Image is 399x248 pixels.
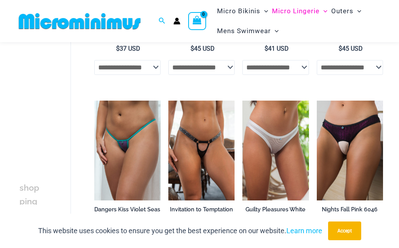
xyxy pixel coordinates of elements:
[272,1,320,21] span: Micro Lingerie
[215,1,270,21] a: Micro BikinisMenu ToggleMenu Toggle
[317,206,383,223] a: Nights Fall Pink 6046 Thong
[265,45,289,52] bdi: 41 USD
[168,101,235,200] img: Invitation to Temptation Midnight Thong 1954 01
[353,1,361,21] span: Menu Toggle
[242,206,309,223] a: Guilty Pleasures White 6045 Thong
[19,183,39,206] span: shopping
[331,1,353,21] span: Outers
[38,225,322,237] p: This website uses cookies to ensure you get the best experience on our website.
[168,101,235,200] a: Invitation to Temptation Midnight Thong 1954 01Invitation to Temptation Midnight Thong 1954 02Inv...
[159,16,166,26] a: Search icon link
[317,101,383,200] a: Nights Fall Pink 6046 Thong 01Nights Fall Pink 6046 Thong 02Nights Fall Pink 6046 Thong 02
[242,101,309,200] a: Guilty Pleasures White 6045 Thong 01Guilty Pleasures White 1045 Bra 6045 Thong 06Guilty Pleasures...
[16,12,144,30] img: MM SHOP LOGO FLAT
[94,206,161,223] a: Dangers Kiss Violet Seas 611 Micro Thong
[19,1,90,157] iframe: TrustedSite Certified
[329,1,363,21] a: OutersMenu ToggleMenu Toggle
[94,101,161,200] img: Dangers Kiss Violet Seas 611 Micro 01
[116,45,120,52] span: $
[94,101,161,200] a: Dangers Kiss Violet Seas 611 Micro 01Dangers Kiss Violet Seas 1060 Bra 611 Micro 05Dangers Kiss V...
[168,206,235,228] h2: Invitation to Temptation Midnight 6037 Micro Thong
[317,101,383,200] img: Nights Fall Pink 6046 Thong 01
[215,21,281,41] a: Mens SwimwearMenu ToggleMenu Toggle
[339,45,342,52] span: $
[191,45,194,52] span: $
[286,227,322,235] a: Learn more
[328,221,361,240] button: Accept
[242,101,309,200] img: Guilty Pleasures White 6045 Thong 01
[320,1,327,21] span: Menu Toggle
[217,1,260,21] span: Micro Bikinis
[339,45,363,52] bdi: 45 USD
[173,18,180,25] a: Account icon link
[217,21,271,41] span: Mens Swimwear
[116,45,140,52] bdi: 37 USD
[191,45,215,52] bdi: 45 USD
[270,1,329,21] a: Micro LingerieMenu ToggleMenu Toggle
[242,206,309,220] h2: Guilty Pleasures White 6045 Thong
[271,21,279,41] span: Menu Toggle
[317,206,383,220] h2: Nights Fall Pink 6046 Thong
[94,206,161,220] h2: Dangers Kiss Violet Seas 611 Micro Thong
[168,206,235,230] a: Invitation to Temptation Midnight 6037 Micro Thong
[265,45,268,52] span: $
[188,12,206,30] a: View Shopping Cart, empty
[260,1,268,21] span: Menu Toggle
